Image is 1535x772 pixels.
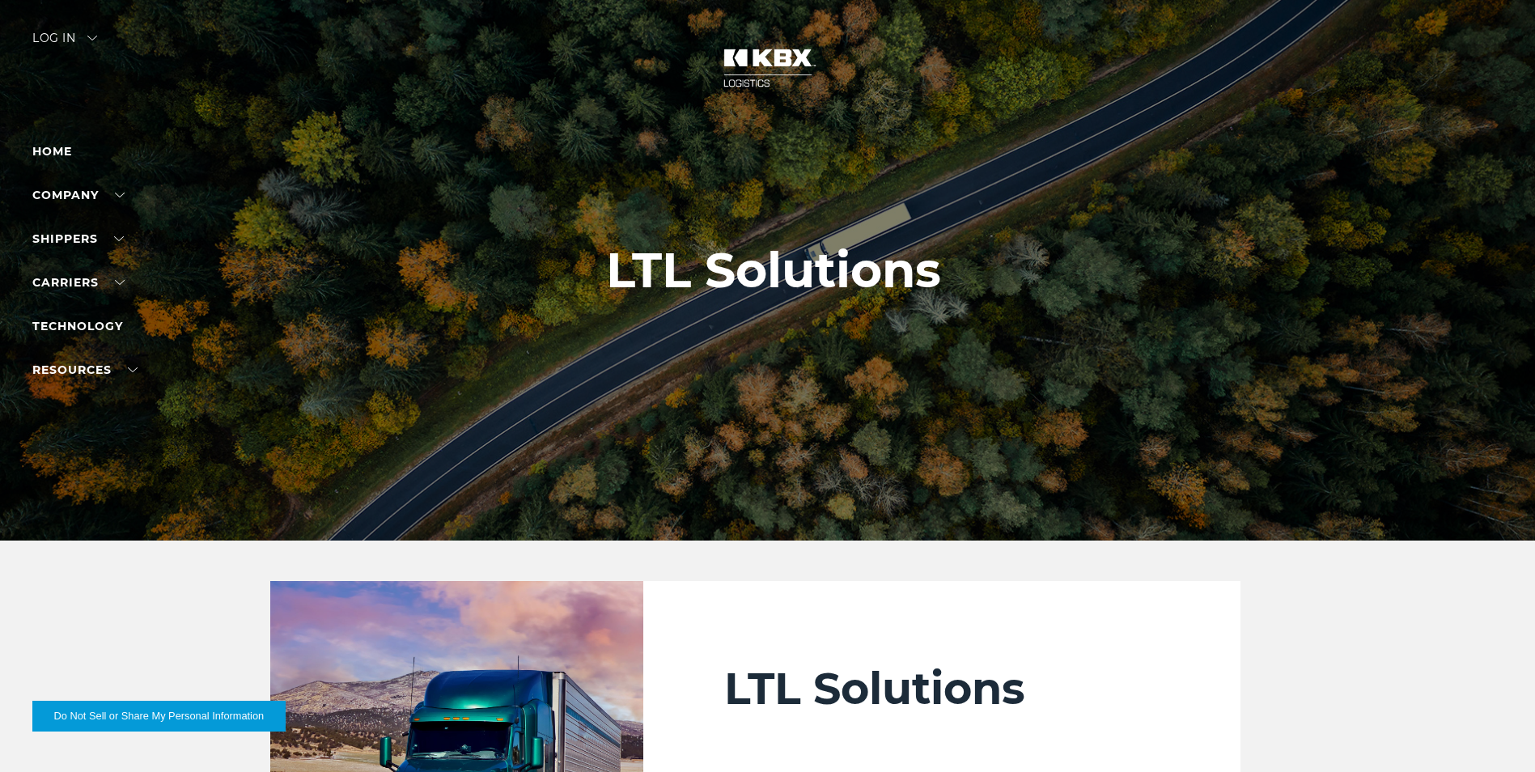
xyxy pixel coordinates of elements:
img: kbx logo [707,32,829,104]
h1: LTL Solutions [606,243,941,298]
img: arrow [87,36,97,40]
a: Company [32,188,125,202]
div: Log in [32,32,97,56]
a: Carriers [32,275,125,290]
iframe: Chat Widget [1454,694,1535,772]
a: Technology [32,319,123,333]
a: Home [32,144,72,159]
a: RESOURCES [32,363,138,377]
button: Do Not Sell or Share My Personal Information [32,701,286,732]
h2: LTL Solutions [724,662,1160,715]
a: SHIPPERS [32,231,124,246]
